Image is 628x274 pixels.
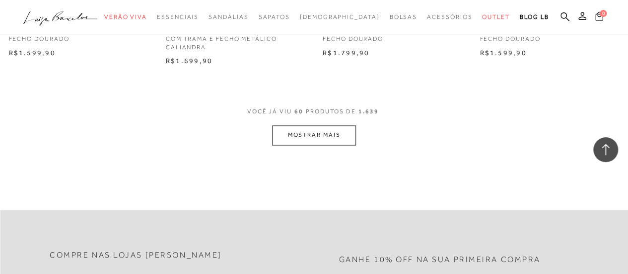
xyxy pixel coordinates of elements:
a: BLOG LB [520,8,549,26]
button: 0 [592,11,606,24]
span: PRODUTOS DE [306,107,356,116]
span: BLOG LB [520,13,549,20]
span: R$1.799,90 [323,49,369,57]
span: R$1.699,90 [166,57,212,65]
a: noSubCategoriesText [300,8,380,26]
span: Sapatos [258,13,289,20]
span: Bolsas [389,13,417,20]
span: 1.639 [358,107,379,126]
h2: Compre nas lojas [PERSON_NAME] [50,250,222,260]
span: Verão Viva [104,13,147,20]
span: Outlet [482,13,510,20]
a: categoryNavScreenReaderText [482,8,510,26]
h2: Ganhe 10% off na sua primeira compra [339,255,541,264]
span: VOCê JÁ VIU [247,107,292,116]
span: R$1.599,90 [9,49,56,57]
a: categoryNavScreenReaderText [389,8,417,26]
span: Acessórios [427,13,472,20]
span: [DEMOGRAPHIC_DATA] [300,13,380,20]
a: categoryNavScreenReaderText [104,8,147,26]
span: 60 [294,107,303,126]
a: categoryNavScreenReaderText [258,8,289,26]
span: Sandálias [209,13,248,20]
span: 0 [600,10,607,17]
button: MOSTRAR MAIS [272,125,355,145]
a: categoryNavScreenReaderText [427,8,472,26]
a: BOLSA MÉDIA EM COURO CARAMELO COM TRAMA E FECHO METÁLICO CALIANDRA [158,20,313,51]
span: Essenciais [157,13,199,20]
span: R$1.599,90 [480,49,526,57]
a: categoryNavScreenReaderText [157,8,199,26]
a: categoryNavScreenReaderText [209,8,248,26]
